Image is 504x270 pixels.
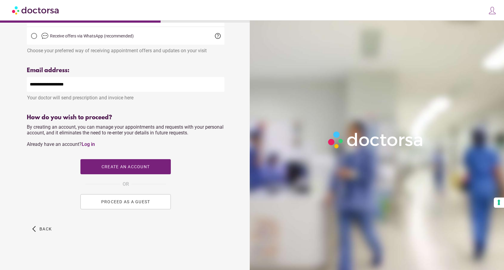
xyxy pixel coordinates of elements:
[41,32,49,40] img: chat
[102,164,150,169] span: Create an account
[27,92,224,101] div: Your doctor will send prescription and invoice here
[325,129,426,151] img: Logo-Doctorsa-trans-White-partial-flat.png
[494,198,504,208] button: Your consent preferences for tracking technologies
[488,6,496,15] img: icons8-customer-100.png
[80,159,171,174] button: Create an account
[50,34,134,38] span: Receive offers via WhatsApp (recommended)
[27,67,224,74] div: Email address:
[30,221,54,236] button: arrow_back_ios Back
[101,199,150,204] span: PROCEED AS A GUEST
[39,227,52,231] span: Back
[12,3,60,17] img: Doctorsa.com
[27,45,224,53] div: Choose your preferred way of receiving appointment offers and updates on your visit
[214,32,221,40] span: help
[123,180,129,188] span: OR
[80,194,171,209] button: PROCEED AS A GUEST
[82,141,95,147] a: Log in
[27,124,224,147] span: By creating an account, you can manage your appointments and requests with your personal account,...
[27,114,224,121] div: How do you wish to proceed?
